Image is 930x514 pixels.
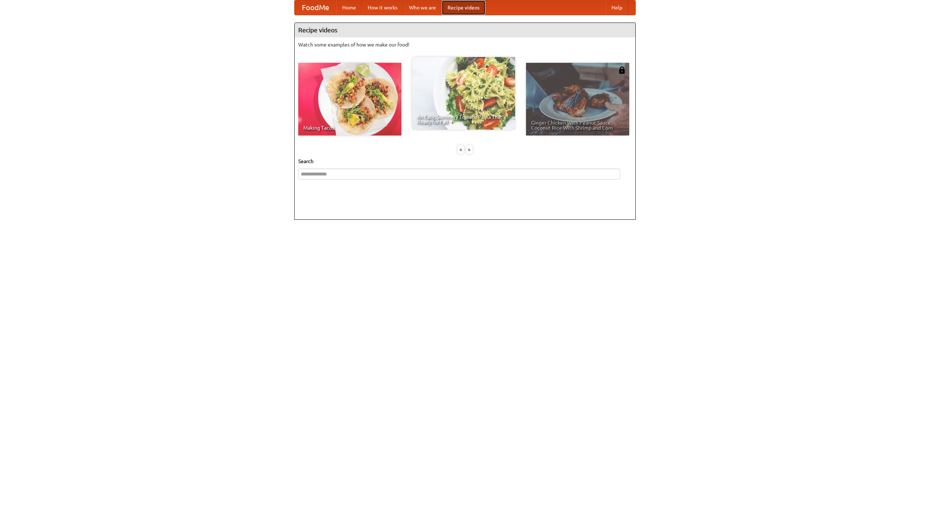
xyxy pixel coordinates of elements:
a: Who we are [403,0,442,15]
a: Help [606,0,628,15]
a: How it works [362,0,403,15]
p: Watch some examples of how we make our food! [298,41,632,48]
div: » [466,145,473,154]
a: Making Tacos [298,63,401,135]
a: Home [336,0,362,15]
a: An Easy, Summery Tomato Pasta That's Ready for Fall [412,57,515,130]
span: Making Tacos [303,125,396,130]
a: FoodMe [295,0,336,15]
h4: Recipe videos [295,23,635,37]
img: 483408.png [618,66,626,74]
h5: Search [298,158,632,165]
span: An Easy, Summery Tomato Pasta That's Ready for Fall [417,114,510,125]
a: Recipe videos [442,0,485,15]
div: « [457,145,464,154]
